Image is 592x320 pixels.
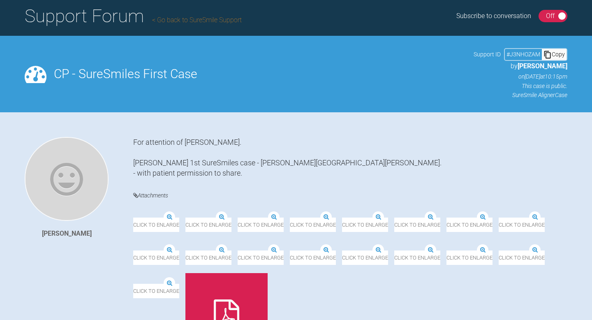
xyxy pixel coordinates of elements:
[133,137,567,179] div: For attention of [PERSON_NAME]. [PERSON_NAME] 1st SureSmiles case - [PERSON_NAME][GEOGRAPHIC_DATA...
[185,250,231,265] span: Click to enlarge
[133,190,567,201] h4: Attachments
[342,250,388,265] span: Click to enlarge
[474,81,567,90] p: This case is public.
[152,16,242,24] a: Go back to SureSmile Support
[42,228,92,239] div: [PERSON_NAME]
[133,250,179,265] span: Click to enlarge
[505,50,542,59] div: # J3NHOZAM
[394,250,440,265] span: Click to enlarge
[542,49,567,60] div: Copy
[54,68,466,80] h2: CP - SureSmiles First Case
[238,250,284,265] span: Click to enlarge
[446,218,493,232] span: Click to enlarge
[474,72,567,81] p: on [DATE] at 10:15pm
[290,218,336,232] span: Click to enlarge
[238,218,284,232] span: Click to enlarge
[290,250,336,265] span: Click to enlarge
[342,218,388,232] span: Click to enlarge
[518,62,567,70] span: [PERSON_NAME]
[474,90,567,100] p: SureSmile Aligner Case
[133,218,179,232] span: Click to enlarge
[474,61,567,72] p: by
[446,250,493,265] span: Click to enlarge
[456,11,531,21] div: Subscribe to conversation
[133,284,179,298] span: Click to enlarge
[25,137,109,221] img: Ching Feng Sia
[185,218,231,232] span: Click to enlarge
[546,11,555,21] div: Off
[499,218,545,232] span: Click to enlarge
[394,218,440,232] span: Click to enlarge
[499,250,545,265] span: Click to enlarge
[474,50,501,59] span: Support ID
[25,2,242,30] h1: Support Forum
